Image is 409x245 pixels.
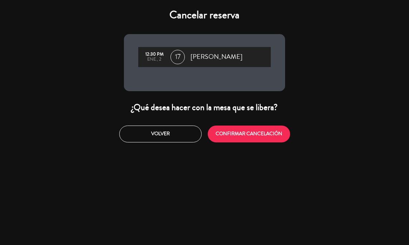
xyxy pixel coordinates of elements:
div: ene., 2 [142,57,167,62]
h4: Cancelar reserva [124,9,285,22]
span: [PERSON_NAME] [191,52,242,62]
div: 12:30 PM [142,52,167,57]
span: 17 [170,50,185,64]
button: Volver [119,126,202,142]
div: ¿Qué desea hacer con la mesa que se libera? [124,102,285,113]
button: CONFIRMAR CANCELACIÓN [208,126,290,142]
